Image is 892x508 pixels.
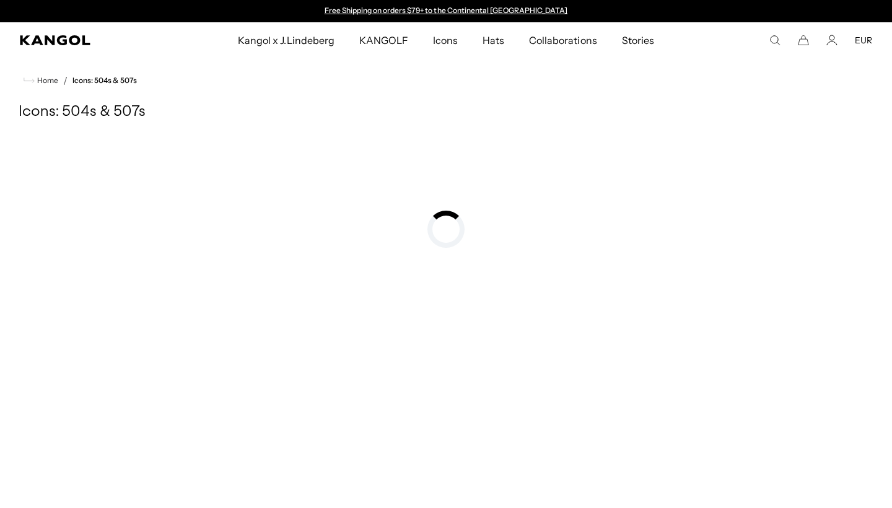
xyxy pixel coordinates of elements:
a: Collaborations [517,22,609,58]
a: Free Shipping on orders $79+ to the Continental [GEOGRAPHIC_DATA] [325,6,568,15]
a: Icons [421,22,470,58]
li: / [58,73,68,88]
div: Announcement [318,6,574,16]
button: Cart [798,35,809,46]
span: Kangol x J.Lindeberg [238,22,334,58]
span: KANGOLF [359,22,408,58]
span: Home [35,76,58,85]
a: Stories [610,22,667,58]
a: Kangol x J.Lindeberg [225,22,347,58]
button: EUR [855,35,872,46]
a: Account [826,35,837,46]
h1: Icons: 504s & 507s [19,103,873,121]
slideshow-component: Announcement bar [318,6,574,16]
span: Collaborations [529,22,597,58]
span: Stories [622,22,654,58]
span: Hats [483,22,504,58]
a: Kangol [20,35,157,45]
a: Home [24,75,58,86]
a: KANGOLF [347,22,421,58]
summary: Search here [769,35,780,46]
a: Icons: 504s & 507s [72,76,137,85]
div: 1 of 2 [318,6,574,16]
span: Icons [433,22,458,58]
a: Hats [470,22,517,58]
